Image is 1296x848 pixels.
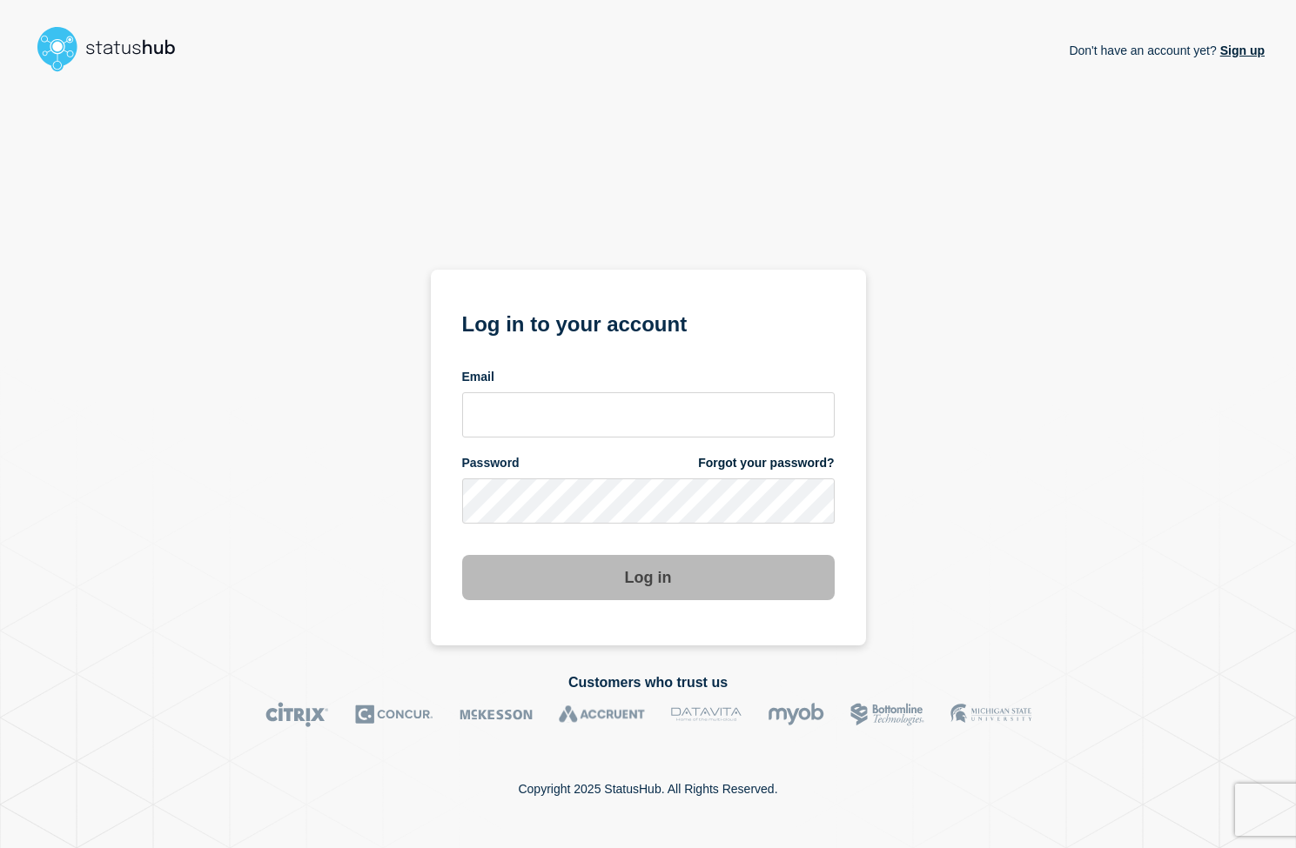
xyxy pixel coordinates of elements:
[850,702,924,727] img: Bottomline logo
[355,702,433,727] img: Concur logo
[31,21,197,77] img: StatusHub logo
[950,702,1031,727] img: MSU logo
[462,392,835,437] input: email input
[265,702,329,727] img: Citrix logo
[462,478,835,524] input: password input
[31,675,1265,691] h2: Customers who trust us
[462,555,835,600] button: Log in
[460,702,533,727] img: McKesson logo
[462,369,494,385] span: Email
[518,782,777,796] p: Copyright 2025 StatusHub. All Rights Reserved.
[559,702,645,727] img: Accruent logo
[1069,30,1265,71] p: Don't have an account yet?
[462,306,835,338] h1: Log in to your account
[1217,43,1265,57] a: Sign up
[462,455,520,471] span: Password
[698,455,834,471] a: Forgot your password?
[768,702,824,727] img: myob logo
[671,702,742,727] img: DataVita logo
